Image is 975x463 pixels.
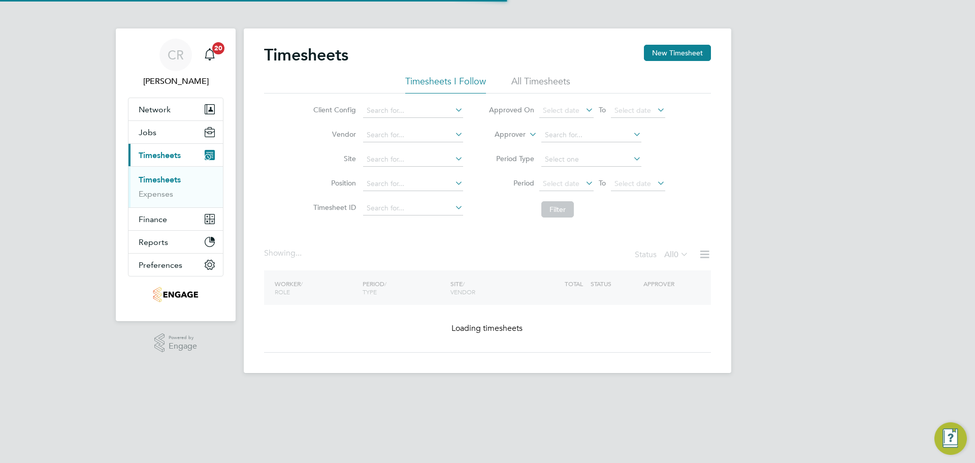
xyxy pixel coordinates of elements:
a: CR[PERSON_NAME] [128,39,223,87]
span: ... [296,248,302,258]
span: Finance [139,214,167,224]
input: Search for... [541,128,641,142]
span: Network [139,105,171,114]
span: Select date [543,179,579,188]
input: Search for... [363,177,463,191]
a: Go to home page [128,287,223,303]
span: Engage [169,342,197,351]
button: Timesheets [128,144,223,166]
li: Timesheets I Follow [405,75,486,94]
label: All [664,250,689,260]
button: Jobs [128,121,223,143]
input: Select one [541,152,641,167]
a: Timesheets [139,175,181,184]
img: integrapeople-logo-retina.png [153,287,198,303]
div: Status [635,248,691,262]
span: Caitlin Rae [128,75,223,87]
input: Search for... [363,128,463,142]
span: Select date [614,106,651,115]
span: To [596,103,609,116]
span: CR [168,48,184,61]
span: Timesheets [139,150,181,160]
button: Reports [128,231,223,253]
button: Finance [128,208,223,230]
a: Expenses [139,189,173,199]
span: 0 [674,250,678,260]
button: Engage Resource Center [934,422,967,455]
label: Site [310,154,356,163]
button: Preferences [128,254,223,276]
label: Period Type [489,154,534,163]
input: Search for... [363,201,463,215]
label: Vendor [310,130,356,139]
span: Jobs [139,128,156,137]
button: New Timesheet [644,45,711,61]
div: Timesheets [128,166,223,207]
label: Client Config [310,105,356,114]
input: Search for... [363,104,463,118]
label: Position [310,178,356,188]
span: Select date [543,106,579,115]
span: Preferences [139,260,182,270]
a: 20 [200,39,220,71]
span: Select date [614,179,651,188]
button: Filter [541,201,574,218]
input: Search for... [363,152,463,167]
span: Powered by [169,333,197,342]
span: To [596,176,609,190]
label: Period [489,178,534,188]
li: All Timesheets [511,75,570,94]
div: Showing [264,248,304,259]
label: Timesheet ID [310,203,356,212]
span: Reports [139,237,168,247]
button: Network [128,98,223,120]
nav: Main navigation [116,28,236,321]
a: Powered byEngage [154,333,198,353]
label: Approved On [489,105,534,114]
h2: Timesheets [264,45,348,65]
span: 20 [212,42,224,54]
label: Approver [480,130,526,140]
